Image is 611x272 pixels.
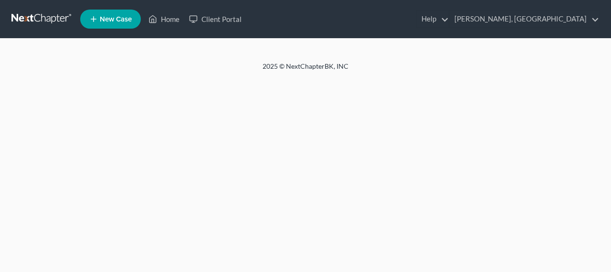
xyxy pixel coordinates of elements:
a: [PERSON_NAME], [GEOGRAPHIC_DATA] [450,10,599,28]
a: Help [417,10,449,28]
a: Home [144,10,184,28]
new-legal-case-button: New Case [80,10,141,29]
div: 2025 © NextChapterBK, INC [33,62,578,79]
a: Client Portal [184,10,246,28]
